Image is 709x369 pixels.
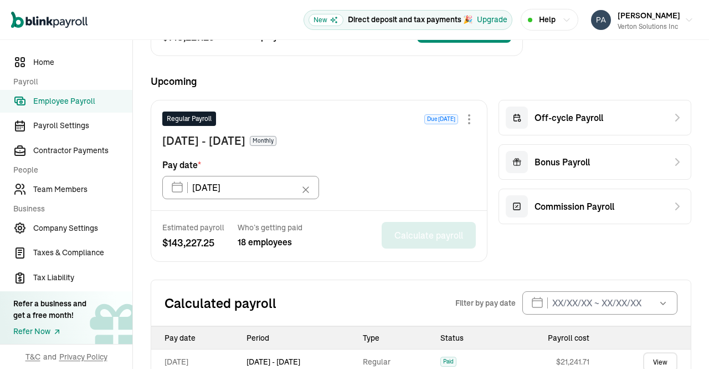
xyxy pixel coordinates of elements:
span: Commission Payroll [535,200,614,213]
th: Status [436,327,500,349]
a: Refer Now [13,326,86,337]
button: Help [521,9,578,31]
nav: Global [11,4,88,36]
th: Pay date [151,327,242,349]
span: T&C [25,351,40,362]
iframe: Chat Widget [654,316,709,369]
span: Monthly [250,136,276,146]
span: Filter by pay date [455,297,516,309]
span: $ 143,227.25 [162,235,224,250]
input: XX/XX/XX ~ XX/XX/XX [522,291,677,315]
div: Refer a business and get a free month! [13,298,86,321]
input: XX/XX/XX [162,176,319,199]
span: Due [DATE] [424,114,458,124]
h2: Calculated payroll [165,294,455,312]
span: [DATE] - [DATE] [162,133,245,149]
div: Verton Solutions Inc [618,22,680,32]
span: Paid [440,357,456,367]
span: Estimated payroll [162,222,224,233]
span: Payroll Settings [33,120,132,132]
span: Employee Payroll [33,95,132,107]
th: Payroll cost [500,327,593,349]
span: People [13,164,126,176]
span: Tax Liability [33,272,132,284]
span: [PERSON_NAME] [618,11,680,21]
span: Company Settings [33,223,132,234]
th: Type [358,327,436,349]
span: Business [13,203,126,215]
span: Bonus Payroll [535,155,590,169]
span: Contractor Payments [33,145,132,156]
span: New [309,14,343,26]
span: Taxes & Compliance [33,247,132,259]
span: Regular Payroll [167,114,212,124]
button: Upgrade [477,14,507,26]
span: Home [33,57,132,68]
span: 18 employees [238,235,302,249]
span: Payroll [13,76,126,88]
span: Pay date [162,158,201,171]
span: Help [539,14,556,26]
span: Team Members [33,184,132,195]
p: Direct deposit and tax payments 🎉 [348,14,472,26]
span: Off-cycle Payroll [535,111,603,124]
th: Period [242,327,358,349]
span: Upcoming [151,74,691,89]
button: [PERSON_NAME]Verton Solutions Inc [587,6,698,34]
span: Who’s getting paid [238,222,302,233]
button: Calculate payroll [382,222,476,249]
span: Privacy Policy [59,351,107,362]
span: $ 21,241.71 [556,357,589,367]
